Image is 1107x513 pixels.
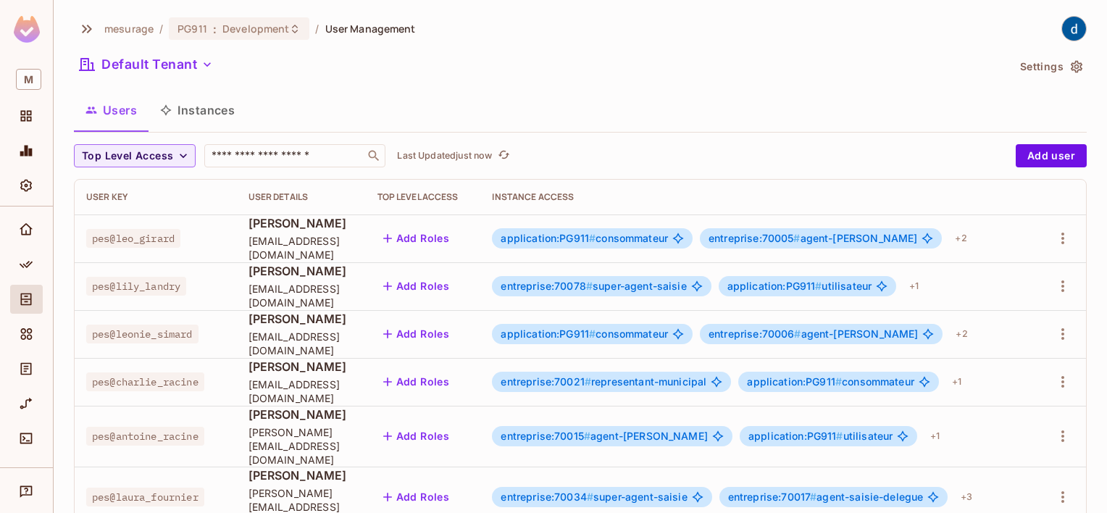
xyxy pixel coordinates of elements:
[86,372,204,391] span: pes@charlie_racine
[14,16,40,43] img: SReyMgAAAABJRU5ErkJggg==
[248,378,354,405] span: [EMAIL_ADDRESS][DOMAIN_NAME]
[10,250,43,279] div: Policy
[501,280,593,292] span: entreprise:70078
[248,311,354,327] span: [PERSON_NAME]
[747,376,914,388] span: consommateur
[709,328,801,340] span: entreprise:70006
[748,430,893,442] span: utilisateur
[377,370,456,393] button: Add Roles
[104,22,154,36] span: the active workspace
[86,229,180,248] span: pes@leo_girard
[924,425,945,448] div: + 1
[728,491,817,503] span: entreprise:70017
[492,191,1025,203] div: Instance Access
[810,491,816,503] span: #
[1014,55,1087,78] button: Settings
[377,275,456,298] button: Add Roles
[74,53,219,76] button: Default Tenant
[10,477,43,506] div: Help & Updates
[836,430,843,442] span: #
[903,275,924,298] div: + 1
[248,425,354,467] span: [PERSON_NAME][EMAIL_ADDRESS][DOMAIN_NAME]
[248,234,354,262] span: [EMAIL_ADDRESS][DOMAIN_NAME]
[589,328,596,340] span: #
[949,227,972,250] div: + 2
[248,467,354,483] span: [PERSON_NAME]
[74,144,196,167] button: Top Level Access
[950,322,973,346] div: + 2
[149,92,246,128] button: Instances
[727,280,872,292] span: utilisateur
[248,359,354,375] span: [PERSON_NAME]
[86,191,225,203] div: User Key
[10,101,43,130] div: Projects
[501,328,596,340] span: application:PG911
[248,330,354,357] span: [EMAIL_ADDRESS][DOMAIN_NAME]
[589,232,596,244] span: #
[10,389,43,418] div: URL Mapping
[727,280,822,292] span: application:PG911
[501,376,706,388] span: representant-municipal
[501,328,668,340] span: consommateur
[709,328,918,340] span: agent-[PERSON_NAME]
[955,485,978,509] div: + 3
[10,320,43,349] div: Elements
[835,375,842,388] span: #
[815,280,822,292] span: #
[248,215,354,231] span: [PERSON_NAME]
[10,354,43,383] div: Audit Log
[248,406,354,422] span: [PERSON_NAME]
[10,171,43,200] div: Settings
[177,22,207,36] span: PG911
[501,280,686,292] span: super-agent-saisie
[793,232,800,244] span: #
[1016,144,1087,167] button: Add user
[495,147,512,164] button: refresh
[501,232,596,244] span: application:PG911
[1062,17,1086,41] img: dev 911gcl
[10,215,43,244] div: Home
[86,277,186,296] span: pes@lily_landry
[82,147,173,165] span: Top Level Access
[377,227,456,250] button: Add Roles
[10,424,43,453] div: Connect
[501,491,593,503] span: entreprise:70034
[10,136,43,165] div: Monitoring
[747,375,842,388] span: application:PG911
[377,322,456,346] button: Add Roles
[248,191,354,203] div: User Details
[501,430,590,442] span: entreprise:70015
[248,282,354,309] span: [EMAIL_ADDRESS][DOMAIN_NAME]
[16,69,41,90] span: M
[501,430,707,442] span: agent-[PERSON_NAME]
[492,147,512,164] span: Click to refresh data
[501,491,687,503] span: super-agent-saisie
[728,491,924,503] span: agent-saisie-delegue
[587,491,593,503] span: #
[501,233,668,244] span: consommateur
[709,232,801,244] span: entreprise:70005
[212,23,217,35] span: :
[397,150,492,162] p: Last Updated just now
[709,233,917,244] span: agent-[PERSON_NAME]
[222,22,289,36] span: Development
[86,427,204,446] span: pes@antoine_racine
[584,430,590,442] span: #
[315,22,319,36] li: /
[159,22,163,36] li: /
[10,63,43,96] div: Workspace: mesurage
[377,485,456,509] button: Add Roles
[325,22,416,36] span: User Management
[86,488,204,506] span: pes@laura_fournier
[498,149,510,163] span: refresh
[585,375,591,388] span: #
[946,370,967,393] div: + 1
[86,325,199,343] span: pes@leonie_simard
[248,263,354,279] span: [PERSON_NAME]
[748,430,843,442] span: application:PG911
[586,280,593,292] span: #
[501,375,591,388] span: entreprise:70021
[10,285,43,314] div: Directory
[377,191,469,203] div: Top Level Access
[74,92,149,128] button: Users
